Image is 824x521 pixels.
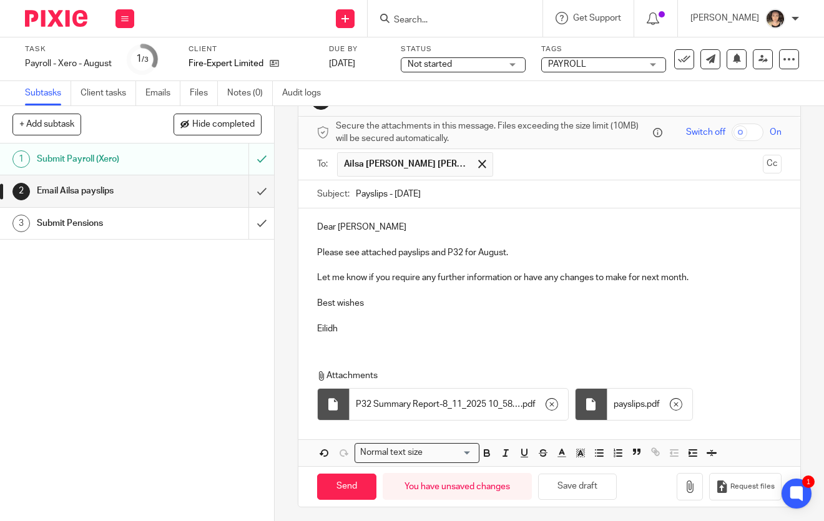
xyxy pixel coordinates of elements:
[25,81,71,105] a: Subtasks
[317,323,782,335] p: Eilidh
[25,44,112,54] label: Task
[647,398,660,411] span: pdf
[190,81,218,105] a: Files
[12,183,30,200] div: 2
[336,120,650,145] span: Secure the attachments in this message. Files exceeding the size limit (10MB) will be secured aut...
[25,10,87,27] img: Pixie
[317,246,782,259] p: Please see attached payslips and P32 for August.
[763,155,782,173] button: Cc
[548,60,586,69] span: PAYROLL
[142,56,149,63] small: /3
[189,57,263,70] p: Fire-Expert Limited
[317,271,782,284] p: Let me know if you require any further information or have any changes to make for next month.
[350,389,568,420] div: .
[12,114,81,135] button: + Add subtask
[329,59,355,68] span: [DATE]
[192,120,255,130] span: Hide completed
[174,114,262,135] button: Hide completed
[12,215,30,232] div: 3
[607,389,692,420] div: .
[383,473,532,500] div: You have unsaved changes
[227,81,273,105] a: Notes (0)
[317,188,350,200] label: Subject:
[573,14,621,22] span: Get Support
[393,15,505,26] input: Search
[356,398,521,411] span: P32 Summary Report-8_11_2025 10_58_52 AM
[317,474,376,500] input: Send
[538,474,617,500] button: Save draft
[344,158,469,170] span: Ailsa [PERSON_NAME] [PERSON_NAME]
[427,446,472,459] input: Search for option
[37,214,170,233] h1: Submit Pensions
[37,182,170,200] h1: Email Ailsa payslips
[136,52,149,66] div: 1
[329,44,385,54] label: Due by
[317,369,778,382] p: Attachments
[317,221,782,233] p: Dear [PERSON_NAME]
[81,81,136,105] a: Client tasks
[522,398,536,411] span: pdf
[709,473,782,501] button: Request files
[145,81,180,105] a: Emails
[614,398,645,411] span: payslips
[282,81,330,105] a: Audit logs
[802,475,815,488] div: 1
[25,57,112,70] div: Payroll - Xero - August
[686,126,725,139] span: Switch off
[12,150,30,168] div: 1
[770,126,782,139] span: On
[37,150,170,168] h1: Submit Payroll (Xero)
[317,297,782,309] p: Best wishes
[358,446,426,459] span: Normal text size
[541,44,666,54] label: Tags
[401,44,526,54] label: Status
[189,44,313,54] label: Client
[317,158,331,170] label: To:
[690,12,759,24] p: [PERSON_NAME]
[408,60,452,69] span: Not started
[355,443,479,462] div: Search for option
[730,482,775,492] span: Request files
[765,9,785,29] img: 324535E6-56EA-408B-A48B-13C02EA99B5D.jpeg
